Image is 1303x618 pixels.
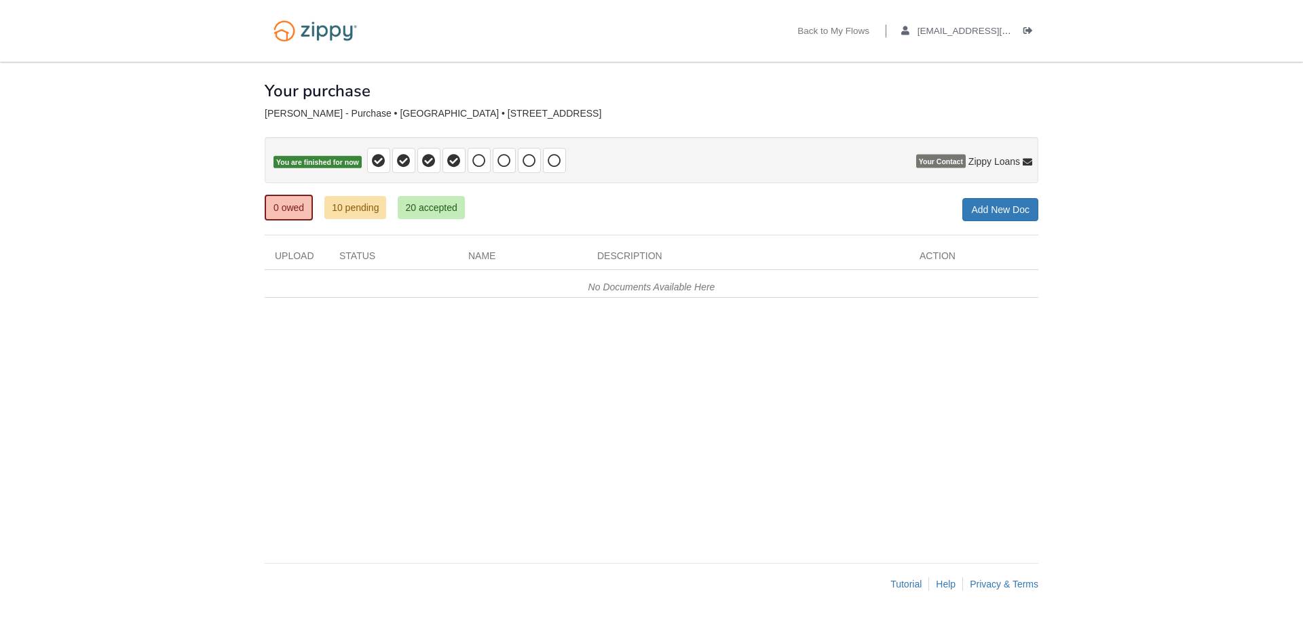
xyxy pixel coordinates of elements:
a: 0 owed [265,195,313,220]
a: Log out [1023,26,1038,39]
a: 20 accepted [398,196,464,219]
a: Add New Doc [962,198,1038,221]
a: Back to My Flows [797,26,869,39]
div: Name [458,249,587,269]
span: You are finished for now [273,156,362,169]
span: Zippy Loans [968,155,1020,168]
em: No Documents Available Here [588,282,715,292]
span: Your Contact [916,155,966,168]
a: Help [936,579,956,590]
div: [PERSON_NAME] - Purchase • [GEOGRAPHIC_DATA] • [STREET_ADDRESS] [265,108,1038,119]
img: Logo [265,14,366,48]
a: edit profile [901,26,1073,39]
div: Status [329,249,458,269]
a: Tutorial [890,579,922,590]
a: Privacy & Terms [970,579,1038,590]
div: Description [587,249,909,269]
a: 10 pending [324,196,386,219]
div: Upload [265,249,329,269]
h1: Your purchase [265,82,371,100]
div: Action [909,249,1038,269]
span: sphawes1@gmail.com [918,26,1073,36]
